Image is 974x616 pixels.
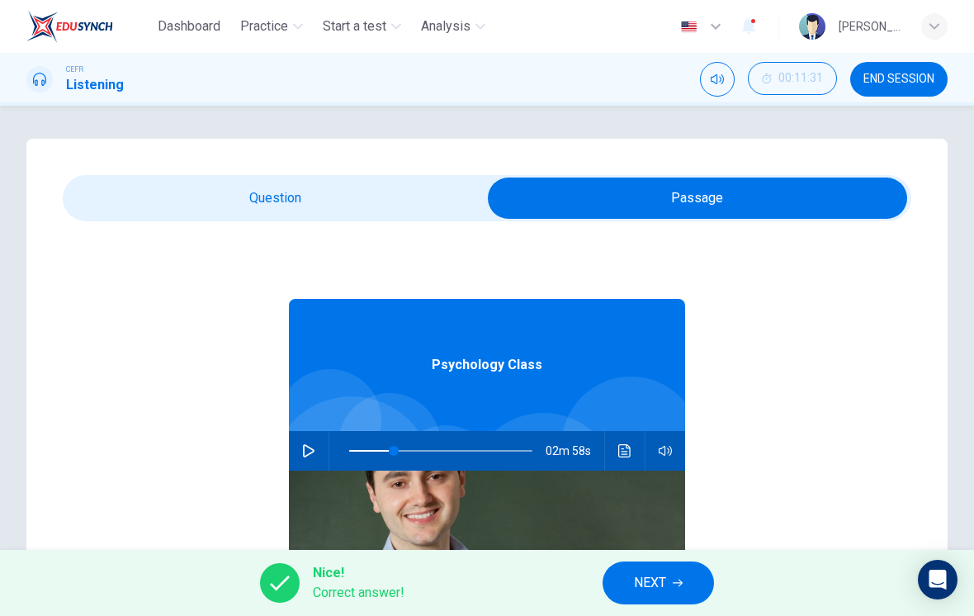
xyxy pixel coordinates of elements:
span: Dashboard [158,17,220,36]
span: CEFR [66,64,83,75]
a: EduSynch logo [26,10,151,43]
button: END SESSION [850,62,948,97]
div: Hide [748,62,837,97]
button: Start a test [316,12,408,41]
span: Start a test [323,17,386,36]
button: Click to see the audio transcription [612,431,638,471]
img: en [678,21,699,33]
span: Correct answer! [313,583,404,603]
button: 00:11:31 [748,62,837,95]
span: Nice! [313,563,404,583]
button: NEXT [603,562,714,604]
button: Analysis [414,12,492,41]
span: Analysis [421,17,470,36]
h1: Listening [66,75,124,95]
button: Dashboard [151,12,227,41]
span: 02m 58s [546,431,604,471]
button: Practice [234,12,310,41]
span: Practice [240,17,288,36]
span: 00:11:31 [778,72,823,85]
div: [PERSON_NAME] [PERSON_NAME] [PERSON_NAME] [839,17,901,36]
span: END SESSION [863,73,934,86]
div: Mute [700,62,735,97]
img: Profile picture [799,13,825,40]
div: Open Intercom Messenger [918,560,957,599]
img: EduSynch logo [26,10,113,43]
span: Psychology Class [432,355,542,375]
span: NEXT [634,571,666,595]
